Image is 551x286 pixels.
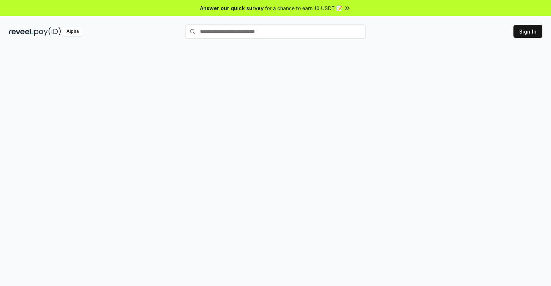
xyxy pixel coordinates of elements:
[62,27,83,36] div: Alpha
[265,4,342,12] span: for a chance to earn 10 USDT 📝
[34,27,61,36] img: pay_id
[9,27,33,36] img: reveel_dark
[200,4,264,12] span: Answer our quick survey
[513,25,542,38] button: Sign In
